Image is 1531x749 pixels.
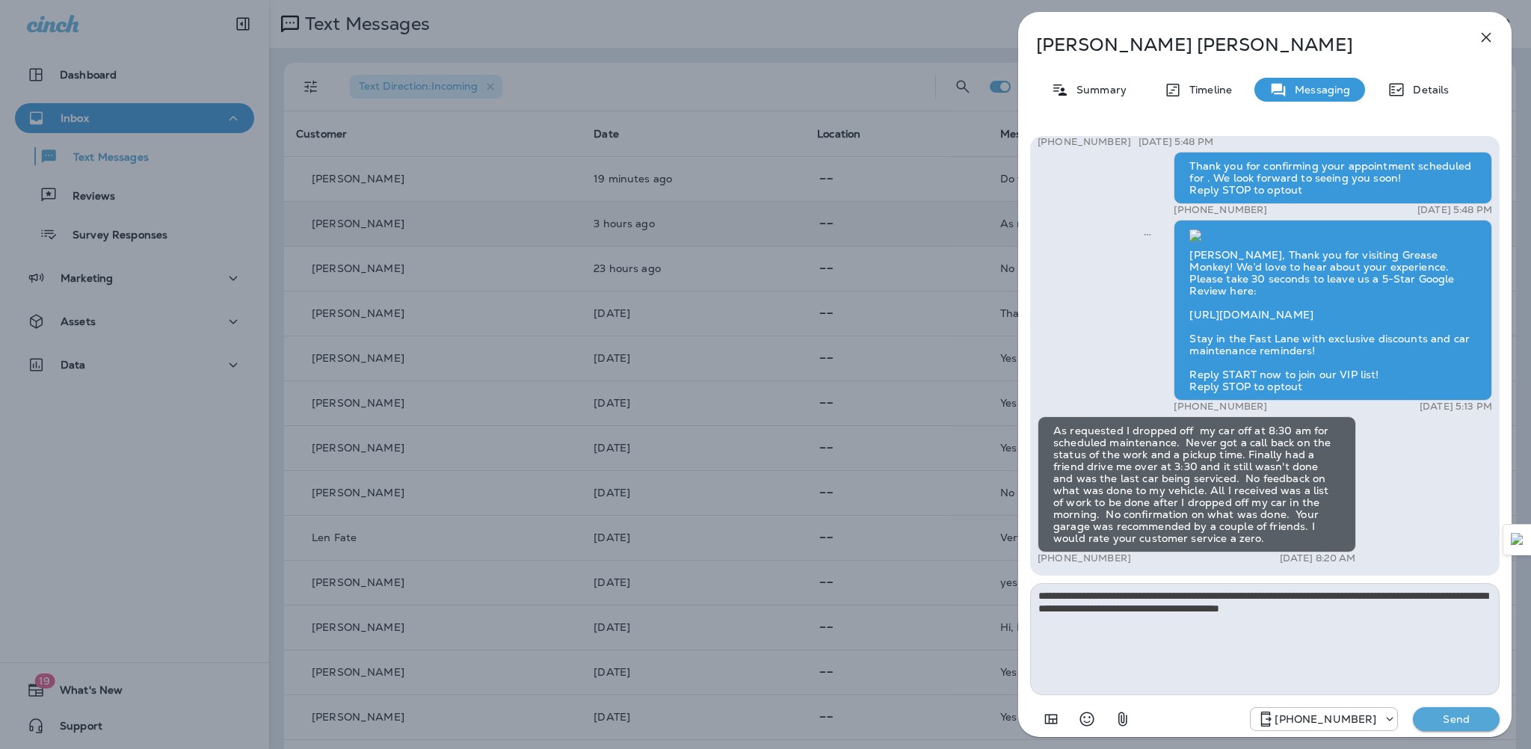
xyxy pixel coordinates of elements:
[1287,84,1350,96] p: Messaging
[1405,84,1449,96] p: Details
[1072,704,1102,734] button: Select an emoji
[1139,136,1213,148] p: [DATE] 5:48 PM
[1511,533,1524,546] img: Detect Auto
[1251,710,1397,728] div: +1 (830) 223-2883
[1182,84,1232,96] p: Timeline
[1189,229,1201,241] img: twilio-download
[1280,552,1356,564] p: [DATE] 8:20 AM
[1036,34,1444,55] p: [PERSON_NAME] [PERSON_NAME]
[1174,152,1492,204] div: Thank you for confirming your appointment scheduled for . We look forward to seeing you soon! Rep...
[1069,84,1127,96] p: Summary
[1174,401,1267,413] p: [PHONE_NUMBER]
[1174,204,1267,216] p: [PHONE_NUMBER]
[1038,416,1356,552] div: As requested I dropped off my car off at 8:30 am for scheduled maintenance. Never got a call back...
[1420,401,1492,413] p: [DATE] 5:13 PM
[1144,226,1151,240] span: Sent
[1425,712,1488,726] p: Send
[1038,136,1131,148] p: [PHONE_NUMBER]
[1036,704,1066,734] button: Add in a premade template
[1413,707,1500,731] button: Send
[1417,204,1492,216] p: [DATE] 5:48 PM
[1174,220,1492,401] div: [PERSON_NAME], Thank you for visiting Grease Monkey! We’d love to hear about your experience. Ple...
[1038,552,1131,564] p: [PHONE_NUMBER]
[1275,713,1376,725] p: [PHONE_NUMBER]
